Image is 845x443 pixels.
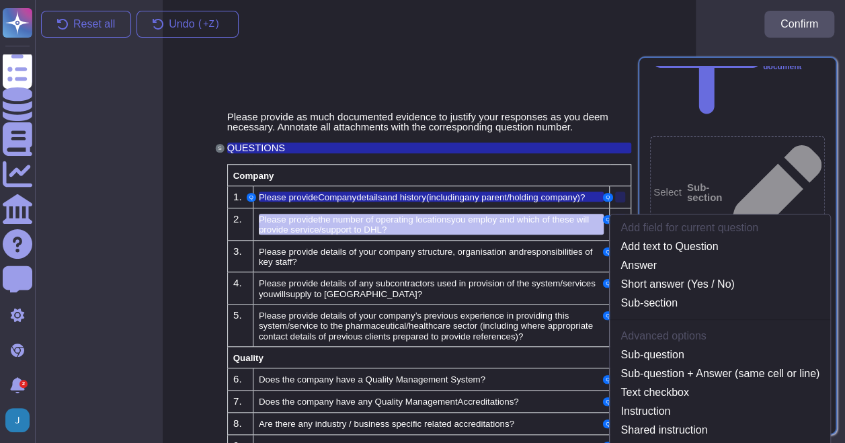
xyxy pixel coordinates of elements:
[215,144,224,153] button: S
[417,289,422,299] span: ?
[259,397,458,407] span: Does the company have any Quality Management
[610,239,830,255] a: Add text to Question
[429,192,465,202] span: including
[650,136,825,248] div: Select
[603,215,612,224] button: Q
[338,214,451,225] span: umber of operating locations
[610,347,830,363] a: Sub-question
[259,214,318,225] span: Please provide
[603,279,612,288] button: Q
[227,143,285,153] span: QUESTIONS
[259,374,485,385] span: Does the company have a Quality Management System?
[259,419,514,429] span: Are there any industry / business specific related accreditations?
[233,213,242,225] span: 2.
[404,321,483,331] span: l/healthcare sector (
[603,247,612,256] button: Q
[610,385,830,401] a: Text checkbox
[233,277,242,288] span: 4.
[233,245,242,257] span: 3.
[136,11,239,38] button: Undo(+Z)
[259,247,592,267] span: responsibilities of key staff?
[426,192,429,202] span: (
[603,397,612,406] button: Q
[610,366,830,382] a: Sub-question + Answer (same cell or line)
[687,182,723,202] b: Sub-section
[780,19,818,30] span: Confirm
[19,380,28,388] div: 2
[233,373,242,385] span: 6.
[233,395,242,407] span: 7.
[259,214,589,235] span: you employ and which of these will provide service/support to DHL?
[603,311,612,320] button: Q
[318,192,356,202] span: Company
[259,247,524,257] span: Please provide details of your company structure, organisation and
[570,121,573,132] span: .
[610,276,830,292] a: Short answer (Yes / No)
[227,111,608,132] span: Please provide as much documented evidence to justify your responses as you deem necessary. Annot...
[764,11,834,38] button: Confirm
[603,193,612,202] button: Q
[610,403,830,419] a: Instruction
[610,422,830,438] a: Shared instruction
[603,419,612,428] button: Q
[233,171,274,181] span: Company
[457,397,518,407] span: Accreditations?
[286,289,417,299] span: supply to [GEOGRAPHIC_DATA]
[169,19,223,30] span: Undo
[610,257,830,274] a: Answer
[259,278,391,288] span: Please provide details of any sub
[318,214,338,225] span: the n
[233,353,264,363] span: Quality
[610,295,830,311] a: Sub-section
[515,331,523,341] span: )?
[259,278,596,298] span: contractors used in provision of the system/services you
[247,193,256,202] button: Q
[259,321,593,341] span: including where appropriate contact details of previous clients prepared to provide references
[233,309,242,321] span: 5.
[273,289,286,299] span: will
[603,375,612,384] button: Q
[383,192,426,202] span: and history
[577,192,585,202] span: )?
[73,19,115,30] span: Reset all
[3,405,39,435] button: user
[356,192,383,202] span: details
[259,192,318,202] span: Please provide
[233,417,242,429] span: 8.
[5,408,30,432] img: user
[465,192,577,202] span: any parent/holding company
[41,11,131,38] button: Reset all
[233,191,242,202] span: 1.
[259,311,569,331] span: Please provide details of your company’s previous experience in providing this system/service to ...
[195,19,223,29] kbd: ( +Z)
